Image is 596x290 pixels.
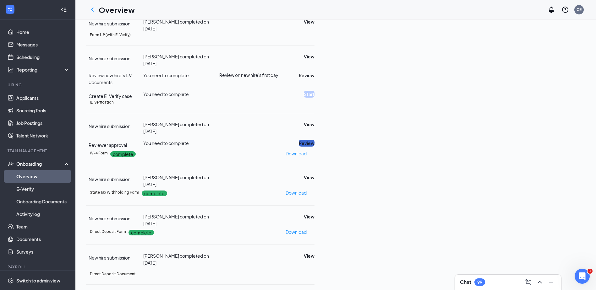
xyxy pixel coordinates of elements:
span: Create E-Verify case [89,93,132,99]
h5: State Tax Withholding Form [90,190,139,195]
div: 99 [477,280,482,285]
svg: Collapse [61,7,67,13]
span: New hire submission [89,123,130,129]
a: Documents [16,233,70,245]
span: [PERSON_NAME] completed on [DATE] [143,214,209,226]
span: You need to complete [143,91,189,97]
h5: Direct Deposit Document [90,271,136,277]
span: You need to complete [143,72,189,78]
button: View [304,252,314,259]
span: Review new hire’s I-9 documents [89,72,132,85]
span: Reviewer approval [89,142,127,148]
svg: WorkstreamLogo [7,6,13,13]
svg: ComposeMessage [525,278,532,286]
h1: Overview [99,4,135,15]
a: Messages [16,38,70,51]
svg: UserCheck [8,161,14,167]
svg: ChevronLeft [89,6,96,13]
div: Payroll [8,264,69,270]
span: New hire submission [89,255,130,260]
a: Surveys [16,245,70,258]
p: complete [110,151,136,157]
div: Switch to admin view [16,277,60,284]
button: View [304,121,314,128]
span: Review on new hire's first day [219,72,278,78]
button: View [304,174,314,181]
div: Team Management [8,148,69,153]
span: You need to complete [143,140,189,146]
button: Download [285,188,307,198]
button: View [304,18,314,25]
a: Team [16,220,70,233]
span: New hire submission [89,176,130,182]
h3: Chat [460,279,471,286]
svg: Minimize [547,278,555,286]
a: Scheduling [16,51,70,63]
svg: Settings [8,277,14,284]
p: Download [286,150,307,157]
iframe: Intercom live chat [575,269,590,284]
a: Sourcing Tools [16,104,70,117]
a: Home [16,26,70,38]
a: Job Postings [16,117,70,129]
a: Activity log [16,208,70,220]
h5: Direct Deposit Form [90,229,126,234]
h5: ID Verfication [90,99,114,105]
span: [PERSON_NAME] completed on [DATE] [143,19,209,31]
a: Overview [16,170,70,183]
button: View [304,213,314,220]
button: Review [299,140,314,147]
span: [PERSON_NAME] completed on [DATE] [143,54,209,66]
p: Download [286,228,307,235]
a: Talent Network [16,129,70,142]
svg: ChevronUp [536,278,544,286]
div: Onboarding [16,161,65,167]
div: CE [577,7,582,12]
button: ChevronUp [535,277,545,287]
button: Review [299,72,314,79]
button: View [304,53,314,60]
button: Start [304,91,314,98]
h5: W-4 Form [90,150,108,156]
div: Hiring [8,82,69,88]
svg: Notifications [548,6,555,13]
span: [PERSON_NAME] completed on [DATE] [143,121,209,134]
button: ComposeMessage [523,277,533,287]
h5: Form I-9 (with E-Verify) [90,32,131,38]
div: Reporting [16,67,70,73]
a: Applicants [16,92,70,104]
p: complete [142,191,167,196]
span: [PERSON_NAME] completed on [DATE] [143,175,209,187]
a: Onboarding Documents [16,195,70,208]
svg: QuestionInfo [561,6,569,13]
svg: Analysis [8,67,14,73]
span: 1 [588,269,593,274]
button: Minimize [546,277,556,287]
button: Download [285,227,307,237]
p: Download [286,189,307,196]
span: New hire submission [89,21,130,26]
button: Download [285,148,307,158]
p: complete [128,230,154,235]
span: New hire submission [89,216,130,221]
a: E-Verify [16,183,70,195]
span: New hire submission [89,56,130,61]
span: [PERSON_NAME] completed on [DATE] [143,253,209,266]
